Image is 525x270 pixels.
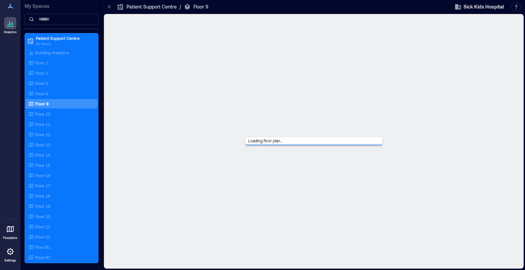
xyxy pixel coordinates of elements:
[35,193,50,199] p: Floor 18
[35,132,50,137] p: Floor 12
[35,91,48,96] p: Floor 4
[35,224,50,229] p: Floor 21
[35,152,50,158] p: Floor 14
[35,111,50,117] p: Floor 10
[1,221,19,242] a: Floorplans
[35,234,50,240] p: Floor 22
[35,203,50,209] p: Floor 19
[3,236,17,240] p: Floorplans
[36,35,93,41] p: Patient Support Centre
[179,3,181,10] p: /
[2,243,18,265] a: Settings
[453,1,506,12] button: Sick Kids Hospital
[35,173,50,178] p: Floor 16
[4,258,16,262] p: Settings
[25,3,98,10] p: My Spaces
[4,30,17,34] p: Analytics
[35,70,48,76] p: Floor 2
[2,15,19,36] a: Analytics
[35,122,50,127] p: Floor 11
[35,183,50,188] p: Floor 17
[35,50,69,55] p: Building Analytics
[193,3,208,10] p: Floor 9
[35,162,50,168] p: Floor 15
[35,255,51,260] p: Floor B2
[35,214,50,219] p: Floor 20
[463,3,504,10] span: Sick Kids Hospital
[35,142,50,147] p: Floor 13
[126,3,177,10] p: Patient Support Centre
[36,41,93,46] p: 20 Floors
[35,81,48,86] p: Floor 3
[245,136,285,146] span: Loading floor plan...
[35,244,51,250] p: Floor B1
[35,101,49,106] p: Floor 9
[35,60,48,66] p: Floor 1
